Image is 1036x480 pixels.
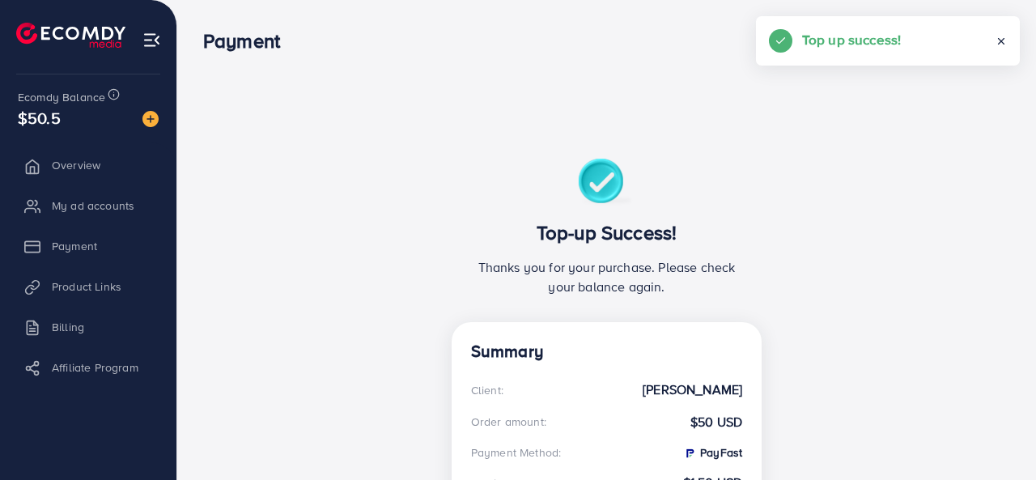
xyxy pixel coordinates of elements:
div: Order amount: [471,414,546,430]
img: logo [16,23,125,48]
h4: Summary [471,342,742,362]
div: Client: [471,382,503,398]
strong: PayFast [683,444,742,461]
h3: Top-up Success! [471,221,742,244]
img: menu [142,31,161,49]
p: Thanks you for your purchase. Please check your balance again. [471,257,742,296]
img: success [578,159,635,208]
h3: Payment [203,29,293,53]
div: Payment Method: [471,444,561,461]
h5: Top up success! [802,29,901,50]
img: PayFast [683,447,696,460]
strong: [PERSON_NAME] [643,380,742,399]
span: $50.5 [18,106,61,130]
img: image [142,111,159,127]
strong: $50 USD [690,413,742,431]
span: Ecomdy Balance [18,89,105,105]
